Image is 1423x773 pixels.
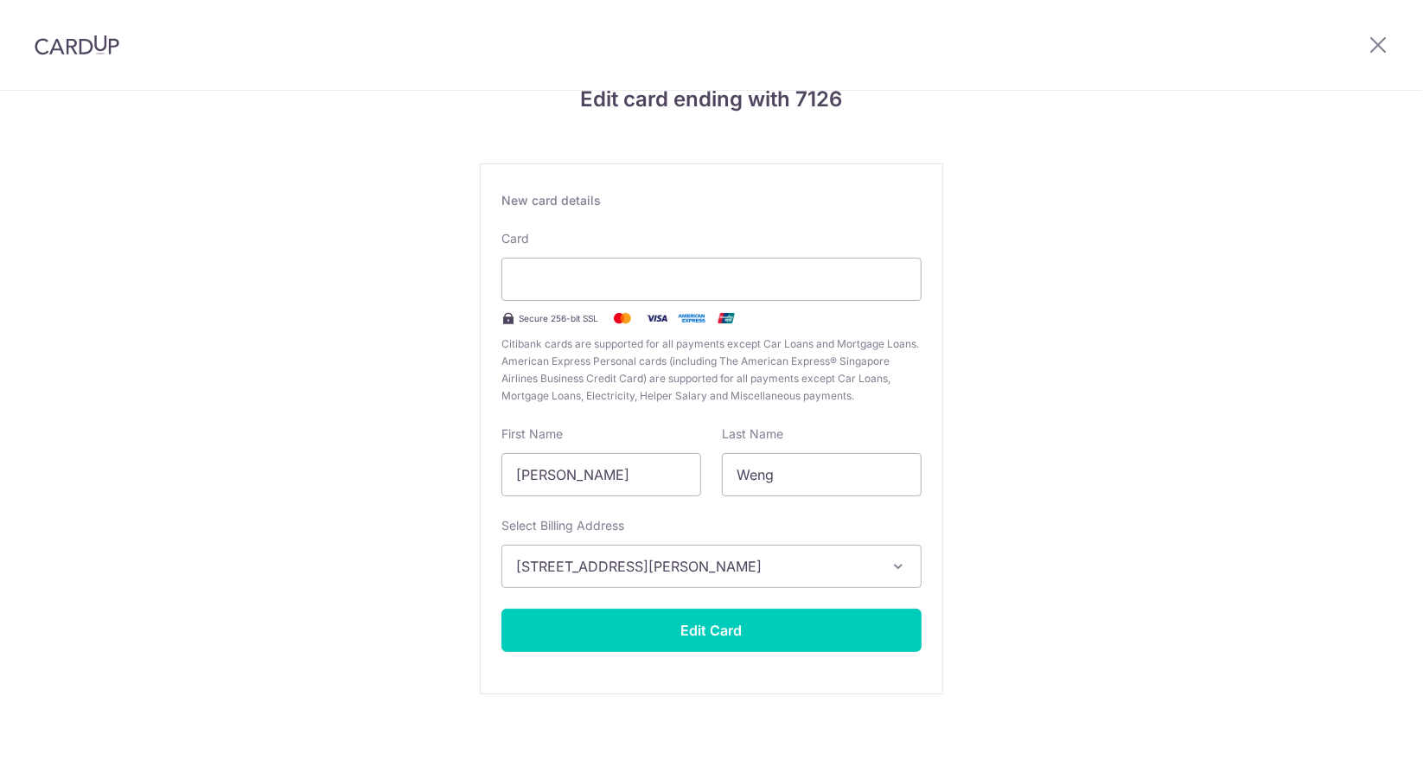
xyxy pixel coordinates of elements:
div: New card details [501,192,922,209]
input: Cardholder Last Name [722,453,922,496]
button: Edit Card [501,609,922,652]
h4: Edit card ending with 7126 [480,84,943,115]
span: Secure 256-bit SSL [519,311,598,325]
label: Last Name [722,425,783,443]
span: [STREET_ADDRESS][PERSON_NAME] [516,556,876,577]
button: [STREET_ADDRESS][PERSON_NAME] [501,545,922,588]
img: Visa [640,308,674,329]
img: Mastercard [605,308,640,329]
label: Card [501,230,529,247]
input: Cardholder First Name [501,453,701,496]
img: .alt.unionpay [709,308,743,329]
label: First Name [501,425,563,443]
label: Select Billing Address [501,517,624,534]
iframe: Secure card payment input frame [516,269,907,290]
span: Citibank cards are supported for all payments except Car Loans and Mortgage Loans. American Expre... [501,335,922,405]
img: CardUp [35,35,119,55]
img: .alt.amex [674,308,709,329]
